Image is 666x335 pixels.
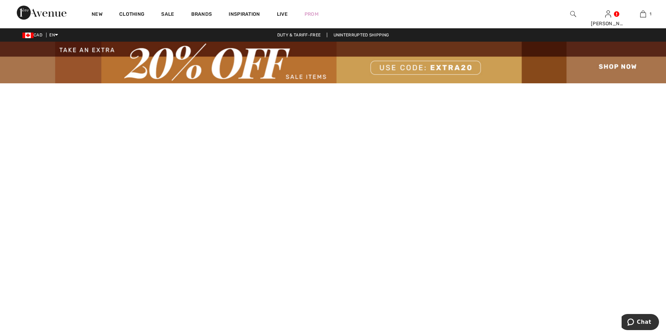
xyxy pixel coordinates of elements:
a: 1 [626,10,660,18]
span: Inspiration [229,11,260,19]
img: 1ère Avenue [17,6,66,20]
span: 1 [650,11,651,17]
img: My Info [605,10,611,18]
iframe: Opens a widget where you can chat to one of our agents [622,314,659,331]
span: EN [49,33,58,37]
a: Live [277,11,288,18]
a: Prom [305,11,318,18]
a: Clothing [119,11,144,19]
a: New [92,11,102,19]
div: [PERSON_NAME] [591,20,625,27]
img: search the website [570,10,576,18]
span: CAD [22,33,45,37]
img: My Bag [640,10,646,18]
a: Brands [191,11,212,19]
a: Sale [161,11,174,19]
a: Sign In [605,11,611,17]
img: Canadian Dollar [22,33,34,38]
